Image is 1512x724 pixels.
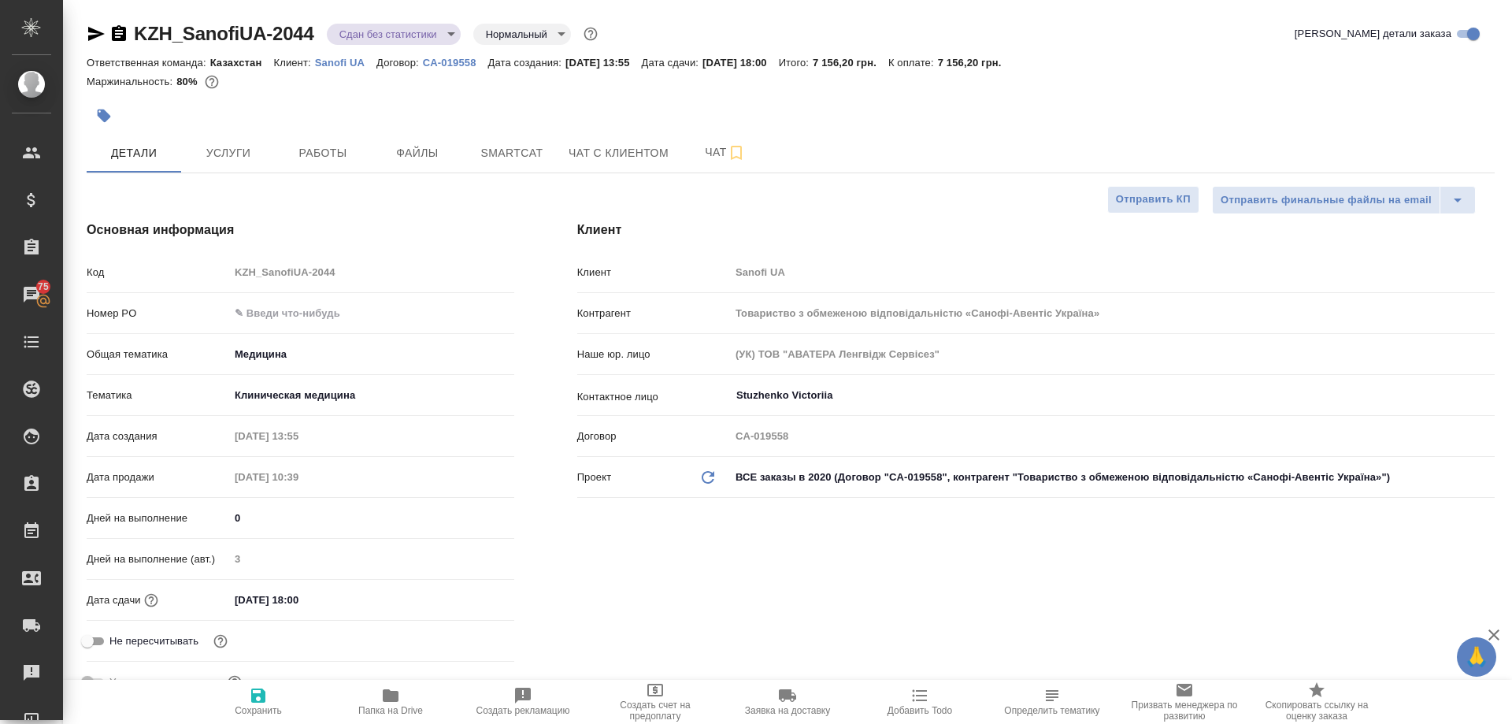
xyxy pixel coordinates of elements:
[565,57,642,69] p: [DATE] 13:55
[285,143,361,163] span: Работы
[1004,705,1099,716] span: Определить тематику
[4,275,59,314] a: 75
[87,24,106,43] button: Скопировать ссылку для ЯМессенджера
[87,470,229,485] p: Дата продажи
[457,680,589,724] button: Создать рекламацию
[481,28,552,41] button: Нормальный
[727,143,746,162] svg: Подписаться
[315,55,376,69] a: Sanofi UA
[721,680,854,724] button: Заявка на доставку
[1107,186,1199,213] button: Отправить КП
[730,261,1495,284] input: Пустое поле
[191,143,266,163] span: Услуги
[210,631,231,652] button: Включи, если не хочешь, чтобы указанная дата сдачи изменилась после переставления заказа в 'Подтв...
[229,341,514,368] div: Медицина
[779,57,813,69] p: Итого:
[1116,191,1191,209] span: Отправить КП
[380,143,455,163] span: Файлы
[888,705,952,716] span: Добавить Todo
[28,279,58,295] span: 75
[176,76,201,87] p: 80%
[87,98,121,133] button: Добавить тэг
[577,306,730,321] p: Контрагент
[327,24,461,45] div: Сдан без статистики
[109,24,128,43] button: Скопировать ссылку
[229,261,514,284] input: Пустое поле
[87,429,229,444] p: Дата создания
[1118,680,1251,724] button: Призвать менеджера по развитию
[87,551,229,567] p: Дней на выполнение (авт.)
[87,347,229,362] p: Общая тематика
[202,72,222,92] button: 0.00 UAH; 2321.50 RUB;
[192,680,324,724] button: Сохранить
[229,507,514,529] input: ✎ Введи что-нибудь
[473,24,571,45] div: Сдан без статистики
[642,57,702,69] p: Дата сдачи:
[229,466,367,488] input: Пустое поле
[141,590,161,611] button: Если добавить услуги и заполнить их объемом, то дата рассчитается автоматически
[938,57,1014,69] p: 7 156,20 грн.
[109,674,213,690] span: Учитывать выходные
[87,592,141,608] p: Дата сдачи
[1251,680,1383,724] button: Скопировать ссылку на оценку заказа
[87,57,210,69] p: Ответственная команда:
[229,302,514,325] input: ✎ Введи что-нибудь
[854,680,986,724] button: Добавить Todo
[1260,700,1373,722] span: Скопировать ссылку на оценку заказа
[210,57,274,69] p: Казахстан
[488,57,565,69] p: Дата создания:
[134,23,314,44] a: KZH_SanofiUA-2044
[229,588,367,611] input: ✎ Введи что-нибудь
[1295,26,1451,42] span: [PERSON_NAME] детали заказа
[273,57,314,69] p: Клиент:
[745,705,830,716] span: Заявка на доставку
[577,265,730,280] p: Клиент
[315,57,376,69] p: Sanofi UA
[569,143,669,163] span: Чат с клиентом
[702,57,779,69] p: [DATE] 18:00
[577,429,730,444] p: Договор
[87,388,229,403] p: Тематика
[96,143,172,163] span: Детали
[423,55,488,69] a: CA-019558
[730,464,1495,491] div: ВСЕ заказы в 2020 (Договор "CA-019558", контрагент "Товариство з обмеженою відповідальністю «Сано...
[87,306,229,321] p: Номер PO
[577,221,1495,239] h4: Клиент
[687,143,763,162] span: Чат
[109,633,198,649] span: Не пересчитывать
[580,24,601,44] button: Доп статусы указывают на важность/срочность заказа
[1128,700,1241,722] span: Призвать менеджера по развитию
[358,705,423,716] span: Папка на Drive
[229,382,514,409] div: Клиническая медицина
[376,57,423,69] p: Договор:
[589,680,721,724] button: Создать счет на предоплату
[813,57,888,69] p: 7 156,20 грн.
[1212,186,1476,214] div: split button
[476,705,570,716] span: Создать рекламацию
[577,470,612,485] p: Проект
[474,143,550,163] span: Smartcat
[1457,637,1496,677] button: 🙏
[1463,640,1490,674] span: 🙏
[87,221,514,239] h4: Основная информация
[335,28,442,41] button: Сдан без статистики
[598,700,712,722] span: Создать счет на предоплату
[229,425,367,447] input: Пустое поле
[730,343,1495,366] input: Пустое поле
[87,511,229,526] p: Дней на выполнение
[986,680,1118,724] button: Определить тематику
[423,57,488,69] p: CA-019558
[224,672,245,692] button: Выбери, если сб и вс нужно считать рабочими днями для выполнения заказа.
[1212,186,1440,214] button: Отправить финальные файлы на email
[888,57,938,69] p: К оплате:
[577,347,730,362] p: Наше юр. лицо
[324,680,457,724] button: Папка на Drive
[229,548,514,570] input: Пустое поле
[87,76,176,87] p: Маржинальность:
[87,265,229,280] p: Код
[1221,191,1432,210] span: Отправить финальные файлы на email
[730,302,1495,325] input: Пустое поле
[235,705,282,716] span: Сохранить
[1486,394,1489,397] button: Open
[730,425,1495,447] input: Пустое поле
